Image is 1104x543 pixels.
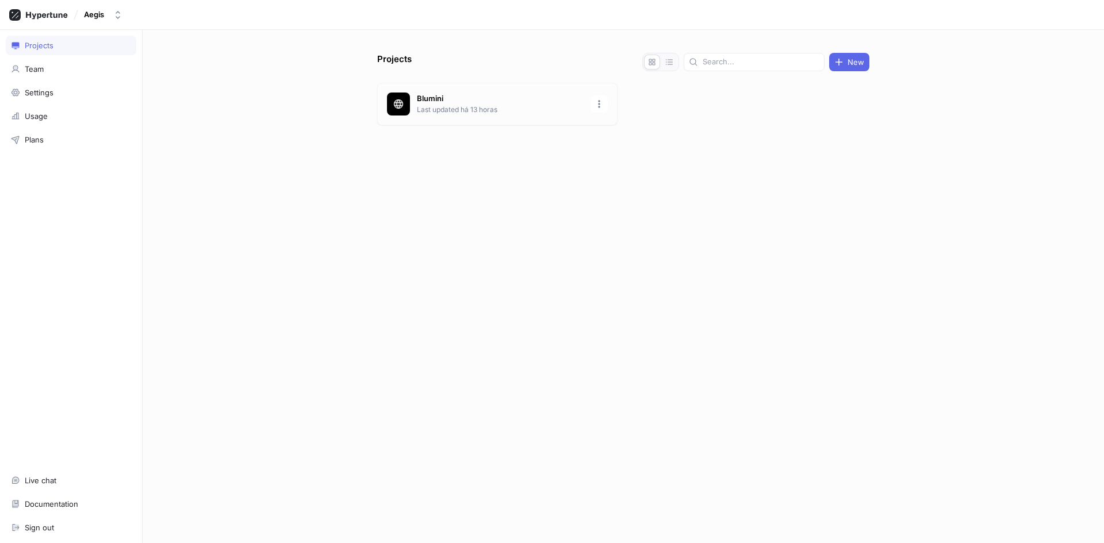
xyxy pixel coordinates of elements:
[6,59,136,79] a: Team
[417,105,584,115] p: Last updated há 13 horas
[417,93,584,105] p: Blumini
[84,10,104,20] div: Aegis
[6,83,136,102] a: Settings
[25,111,48,121] div: Usage
[25,135,44,144] div: Plans
[25,476,56,485] div: Live chat
[25,499,78,509] div: Documentation
[25,41,53,50] div: Projects
[377,53,412,71] p: Projects
[79,5,127,24] button: Aegis
[6,36,136,55] a: Projects
[848,59,864,66] span: New
[6,494,136,514] a: Documentation
[25,523,54,532] div: Sign out
[25,88,53,97] div: Settings
[703,56,819,68] input: Search...
[6,106,136,126] a: Usage
[25,64,44,74] div: Team
[6,130,136,149] a: Plans
[829,53,869,71] button: New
